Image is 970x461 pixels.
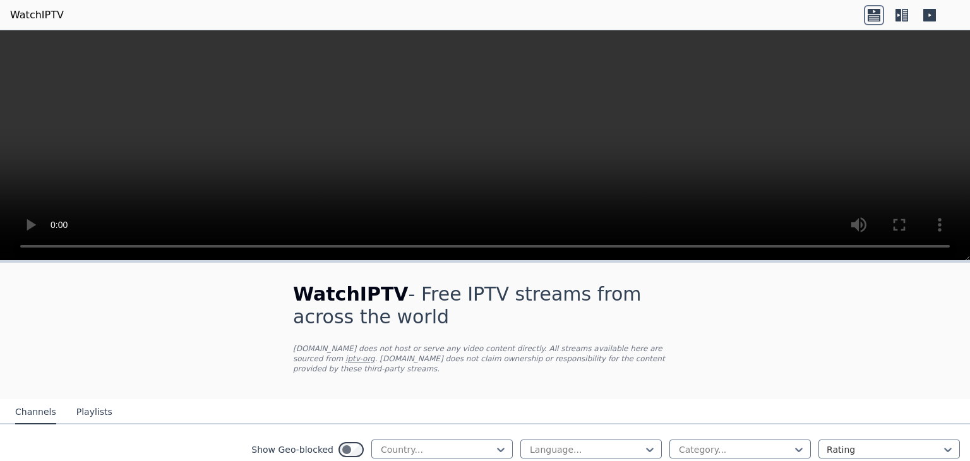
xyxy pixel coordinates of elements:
a: iptv-org [345,354,375,363]
span: WatchIPTV [293,283,409,305]
label: Show Geo-blocked [251,443,333,456]
button: Playlists [76,400,112,424]
button: Channels [15,400,56,424]
p: [DOMAIN_NAME] does not host or serve any video content directly. All streams available here are s... [293,344,677,374]
h1: - Free IPTV streams from across the world [293,283,677,328]
a: WatchIPTV [10,8,64,23]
